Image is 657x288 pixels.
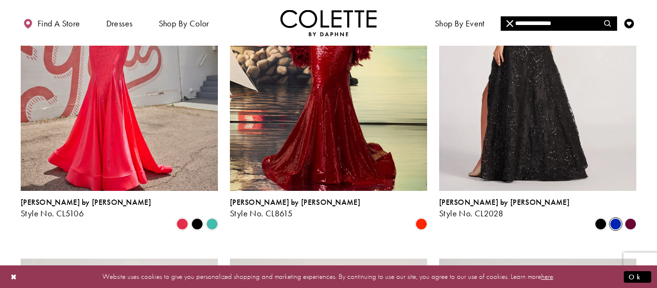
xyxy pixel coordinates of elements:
[501,16,617,31] div: Search form
[230,198,360,218] div: Colette by Daphne Style No. CL8615
[595,218,606,230] i: Black
[501,16,519,31] button: Close Search
[622,10,636,36] a: Check Wishlist
[206,218,218,230] i: Turquoise
[501,16,617,31] input: Search
[508,10,580,36] a: Meet the designer
[280,10,377,36] a: Visit Home Page
[230,208,292,219] span: Style No. CL8615
[6,268,22,285] button: Close Dialog
[541,272,553,281] a: here
[432,10,487,36] span: Shop By Event
[230,197,360,207] span: [PERSON_NAME] by [PERSON_NAME]
[21,197,151,207] span: [PERSON_NAME] by [PERSON_NAME]
[106,19,133,28] span: Dresses
[416,218,427,230] i: Scarlet
[177,218,188,230] i: Strawberry
[21,208,84,219] span: Style No. CL5106
[625,218,636,230] i: Cabernet
[435,19,485,28] span: Shop By Event
[439,208,503,219] span: Style No. CL2028
[598,16,617,31] button: Submit Search
[280,10,377,36] img: Colette by Daphne
[610,218,621,230] i: Royal Blue
[69,270,588,283] p: Website uses cookies to give you personalized shopping and marketing experiences. By continuing t...
[38,19,80,28] span: Find a store
[159,19,209,28] span: Shop by color
[21,10,82,36] a: Find a store
[439,197,569,207] span: [PERSON_NAME] by [PERSON_NAME]
[439,198,569,218] div: Colette by Daphne Style No. CL2028
[156,10,212,36] span: Shop by color
[191,218,203,230] i: Black
[104,10,135,36] span: Dresses
[21,198,151,218] div: Colette by Daphne Style No. CL5106
[624,271,651,283] button: Submit Dialog
[601,10,615,36] a: Toggle search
